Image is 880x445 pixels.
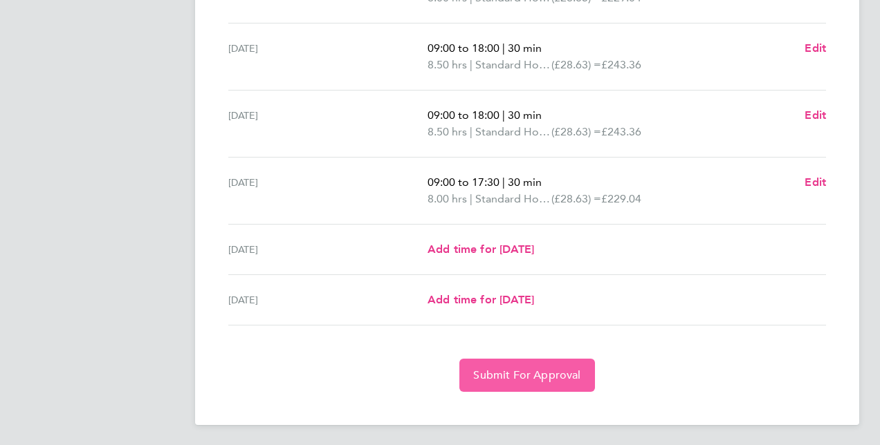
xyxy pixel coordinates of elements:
span: 09:00 to 17:30 [428,176,499,189]
a: Add time for [DATE] [428,241,534,258]
span: 30 min [508,41,542,55]
span: Standard Hourly [475,124,551,140]
span: | [470,125,473,138]
span: £243.36 [601,125,641,138]
span: Edit [805,41,826,55]
span: Add time for [DATE] [428,243,534,256]
span: | [470,58,473,71]
span: Submit For Approval [473,368,580,382]
span: 30 min [508,108,542,122]
span: £229.04 [601,192,641,205]
a: Edit [805,107,826,124]
button: Submit For Approval [459,359,594,392]
span: 8.00 hrs [428,192,467,205]
span: (£28.63) = [551,125,601,138]
a: Edit [805,174,826,191]
span: | [502,108,505,122]
div: [DATE] [228,241,428,258]
span: 09:00 to 18:00 [428,41,499,55]
div: [DATE] [228,174,428,207]
div: [DATE] [228,40,428,73]
span: (£28.63) = [551,192,601,205]
span: (£28.63) = [551,58,601,71]
span: | [502,176,505,189]
span: Edit [805,176,826,189]
a: Edit [805,40,826,57]
a: Add time for [DATE] [428,292,534,308]
span: £243.36 [601,58,641,71]
span: Standard Hourly [475,57,551,73]
span: 30 min [508,176,542,189]
span: 09:00 to 18:00 [428,108,499,122]
div: [DATE] [228,292,428,308]
span: | [470,192,473,205]
span: Edit [805,108,826,122]
span: 8.50 hrs [428,58,467,71]
span: 8.50 hrs [428,125,467,138]
span: | [502,41,505,55]
span: Standard Hourly [475,191,551,207]
div: [DATE] [228,107,428,140]
span: Add time for [DATE] [428,293,534,306]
